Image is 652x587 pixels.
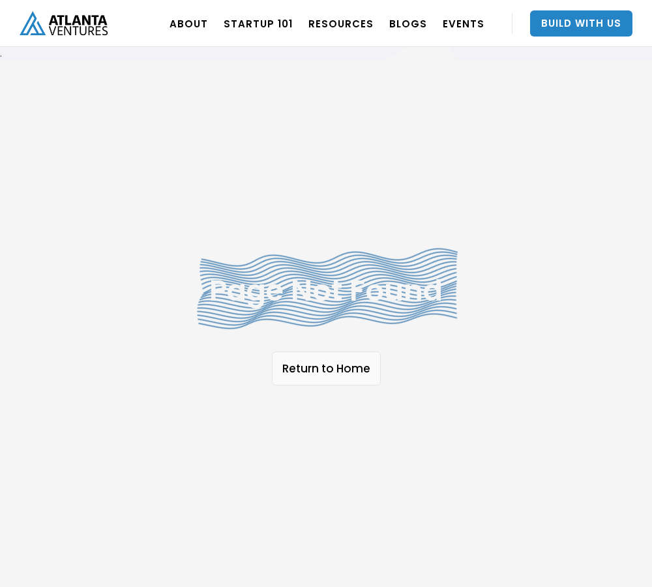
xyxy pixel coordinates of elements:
a: ABOUT [170,5,208,42]
a: Build With Us [530,10,632,37]
a: BLOGS [389,5,427,42]
a: EVENTS [443,5,484,42]
a: Startup 101 [224,5,293,42]
a: RESOURCES [308,5,374,42]
h1: Page Not Found [98,275,554,307]
a: Return to Home [272,352,381,385]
